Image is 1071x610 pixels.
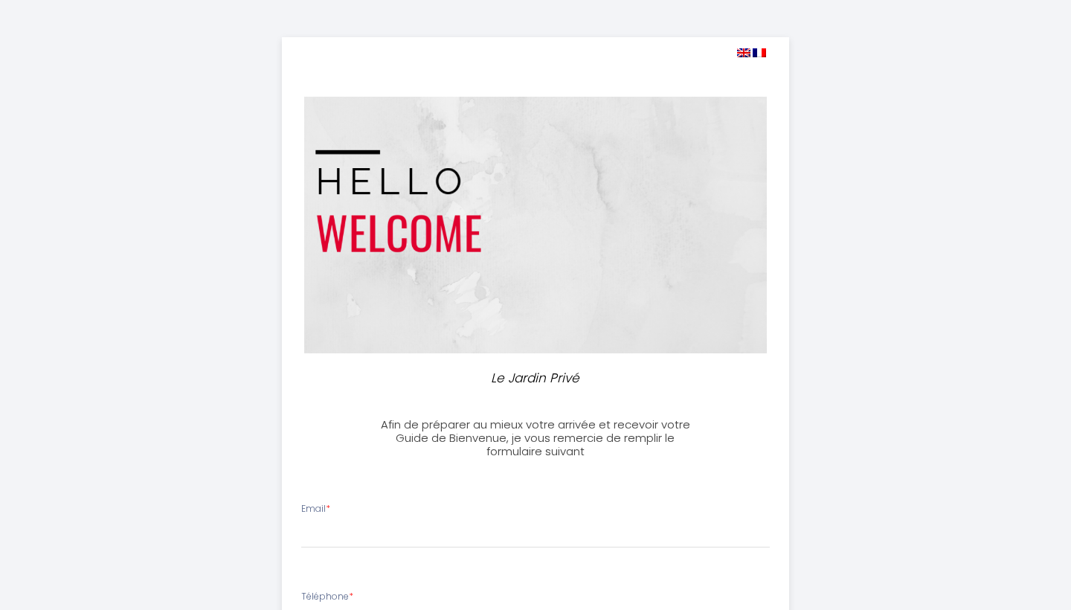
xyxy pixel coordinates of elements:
label: Téléphone [301,590,353,604]
h3: Afin de préparer au mieux votre arrivée et recevoir votre Guide de Bienvenue, je vous remercie de... [370,418,701,458]
img: fr.png [753,48,766,57]
label: Email [301,502,330,516]
p: Le Jardin Privé [376,368,695,388]
img: en.png [737,48,750,57]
